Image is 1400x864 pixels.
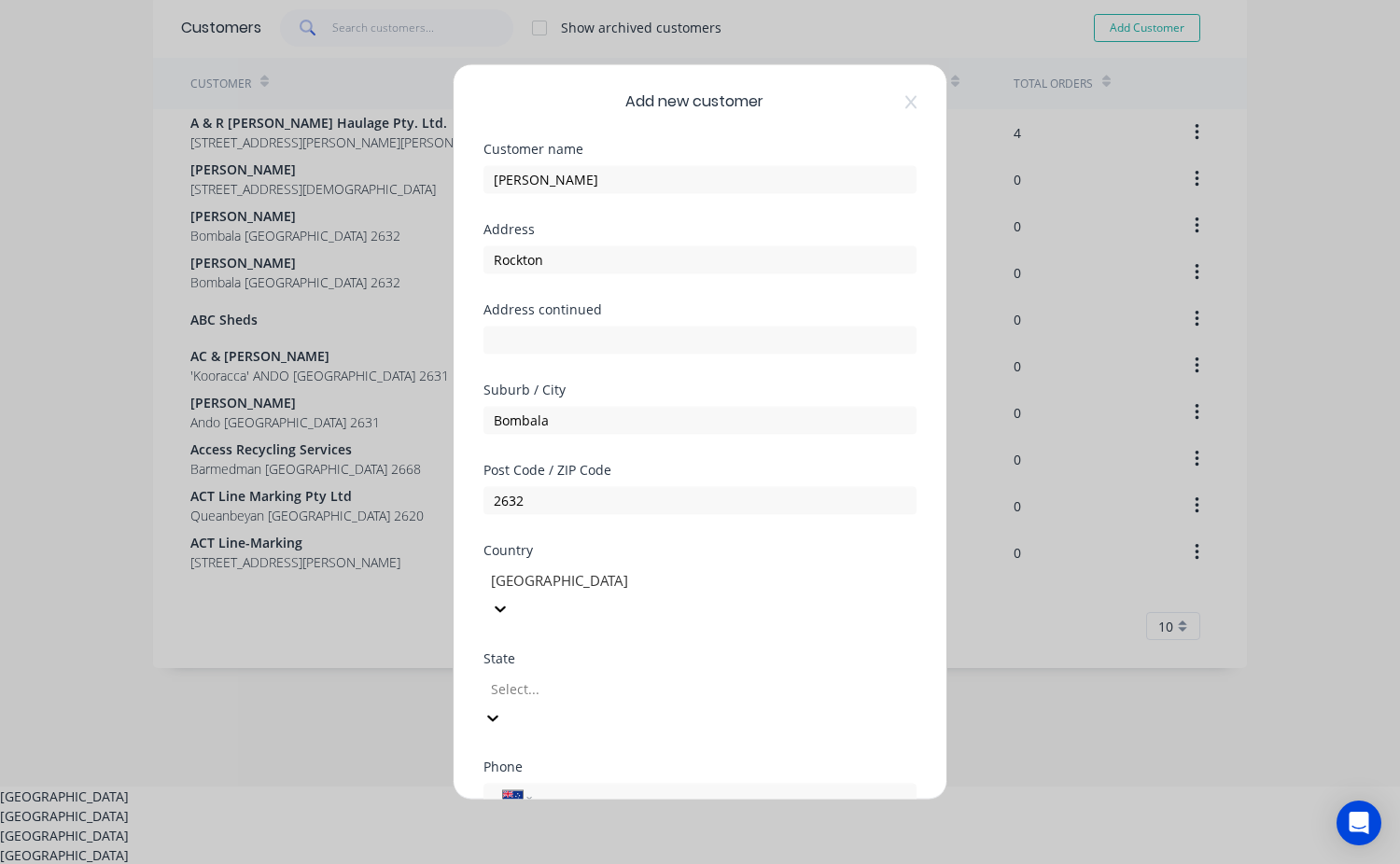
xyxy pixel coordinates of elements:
[483,464,917,477] div: Post Code / ZIP Code
[1337,801,1381,845] div: Open Intercom Messenger
[483,652,917,665] div: State
[483,303,917,316] div: Address continued
[483,383,917,397] div: Suburb / City
[483,544,917,557] div: Country
[483,143,917,156] div: Customer name
[483,760,917,773] div: Phone
[625,91,763,113] span: Add new customer
[483,223,917,236] div: Address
